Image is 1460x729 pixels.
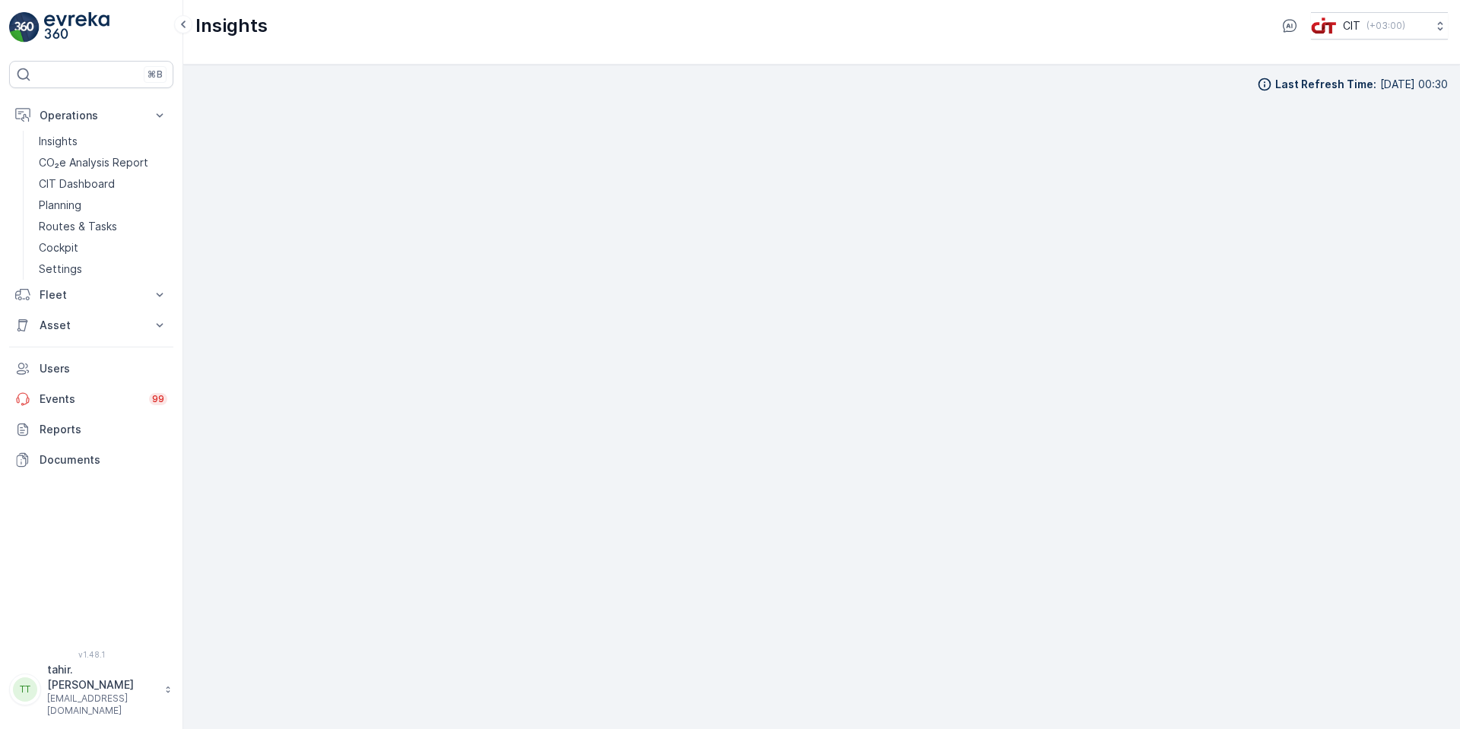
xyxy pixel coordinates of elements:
[39,219,117,234] p: Routes & Tasks
[33,173,173,195] a: CIT Dashboard
[1366,20,1405,32] p: ( +03:00 )
[148,68,163,81] p: ⌘B
[9,384,173,414] a: Events99
[152,393,164,405] p: 99
[40,108,143,123] p: Operations
[33,237,173,258] a: Cockpit
[9,353,173,384] a: Users
[40,287,143,303] p: Fleet
[33,195,173,216] a: Planning
[9,445,173,475] a: Documents
[44,12,109,43] img: logo_light-DOdMpM7g.png
[9,414,173,445] a: Reports
[39,198,81,213] p: Planning
[39,176,115,192] p: CIT Dashboard
[1275,77,1376,92] p: Last Refresh Time :
[33,152,173,173] a: CO₂e Analysis Report
[40,318,143,333] p: Asset
[47,693,157,717] p: [EMAIL_ADDRESS][DOMAIN_NAME]
[9,310,173,341] button: Asset
[9,280,173,310] button: Fleet
[39,261,82,277] p: Settings
[195,14,268,38] p: Insights
[13,677,37,702] div: TT
[9,12,40,43] img: logo
[33,131,173,152] a: Insights
[1311,12,1448,40] button: CIT(+03:00)
[40,391,140,407] p: Events
[9,662,173,717] button: TTtahir.[PERSON_NAME][EMAIL_ADDRESS][DOMAIN_NAME]
[39,155,148,170] p: CO₂e Analysis Report
[47,662,157,693] p: tahir.[PERSON_NAME]
[1343,18,1360,33] p: CIT
[40,422,167,437] p: Reports
[1311,17,1337,34] img: cit-logo_pOk6rL0.png
[39,240,78,255] p: Cockpit
[40,361,167,376] p: Users
[9,650,173,659] span: v 1.48.1
[9,100,173,131] button: Operations
[1380,77,1448,92] p: [DATE] 00:30
[40,452,167,468] p: Documents
[33,216,173,237] a: Routes & Tasks
[39,134,78,149] p: Insights
[33,258,173,280] a: Settings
